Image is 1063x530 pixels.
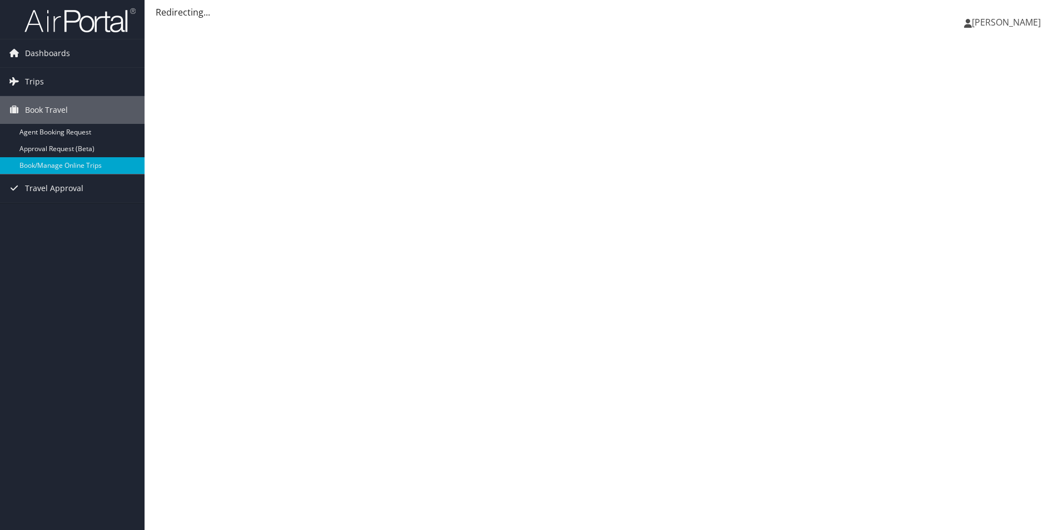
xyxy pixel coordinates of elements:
[25,96,68,124] span: Book Travel
[156,6,1052,19] div: Redirecting...
[24,7,136,33] img: airportal-logo.png
[25,39,70,67] span: Dashboards
[25,174,83,202] span: Travel Approval
[25,68,44,96] span: Trips
[964,6,1052,39] a: [PERSON_NAME]
[972,16,1041,28] span: [PERSON_NAME]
